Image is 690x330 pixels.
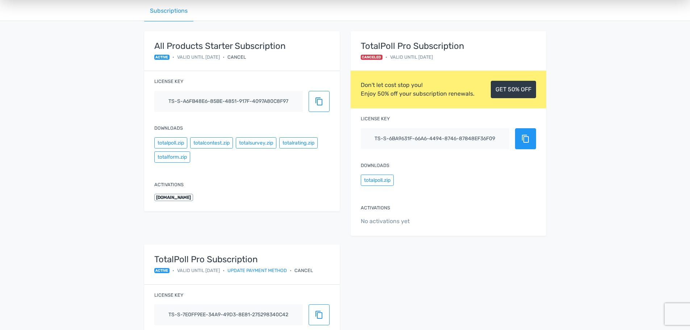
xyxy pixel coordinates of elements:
[154,55,170,60] span: active
[154,268,170,273] span: active
[361,175,394,186] button: totalpoll.zip
[227,267,287,274] a: Update payment method
[154,292,183,298] label: License key
[521,134,530,143] span: content_copy
[223,267,225,274] span: •
[294,267,313,274] div: Cancel
[385,54,387,60] span: •
[227,54,246,60] div: Cancel
[177,267,220,274] span: Valid until [DATE]
[515,128,536,149] button: content_copy
[236,137,276,149] button: totalsurvey.zip
[361,162,389,169] label: Downloads
[309,304,330,325] button: content_copy
[154,125,183,131] label: Downloads
[154,194,193,201] span: [DOMAIN_NAME]
[491,81,536,98] a: GET 50% OFF
[144,1,193,21] a: Subscriptions
[390,54,433,60] span: Valid until [DATE]
[361,81,474,98] div: Don't let cost stop you! Enjoy 50% off your subscription renewals.
[279,137,318,149] button: totalrating.zip
[190,137,233,149] button: totalcontest.zip
[315,97,323,106] span: content_copy
[315,310,323,319] span: content_copy
[223,54,225,60] span: •
[154,255,313,264] strong: TotalPoll Pro Subscription
[172,267,174,274] span: •
[154,181,184,188] label: Activations
[361,41,464,51] strong: TotalPoll Pro Subscription
[309,91,330,112] button: content_copy
[290,267,292,274] span: •
[361,55,383,60] span: Canceled
[361,115,390,122] label: License key
[361,204,390,211] label: Activations
[154,78,183,85] label: License key
[361,217,536,226] span: No activations yet
[154,137,187,149] button: totalpoll.zip
[154,41,286,51] strong: All Products Starter Subscription
[172,54,174,60] span: •
[177,54,220,60] span: Valid until [DATE]
[154,151,190,163] button: totalform.zip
